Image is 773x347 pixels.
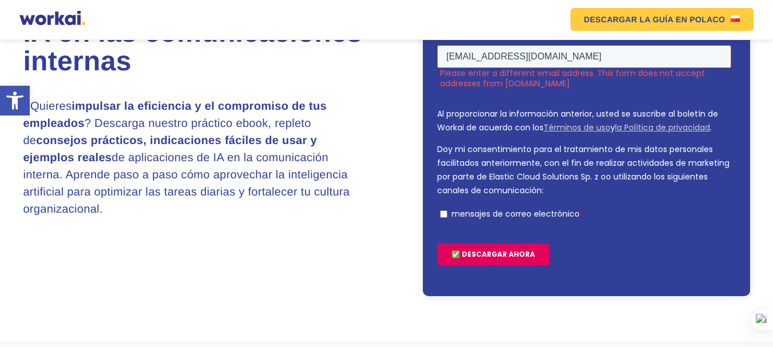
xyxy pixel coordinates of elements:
[731,15,740,22] img: bandera de Estados Unidos
[584,15,674,24] font: DESCARGAR LA GUÍA
[23,100,72,113] font: ¿Quieres
[676,15,725,24] font: EN POLACO
[23,134,317,164] font: consejos prácticos, indicaciones fáciles de usar y ejemplos reales
[23,151,350,216] font: de aplicaciones de IA en la comunicación interna. Aprende paso a paso cómo aprovechar la intelige...
[23,100,326,130] font: impulsar la eficiencia y el compromiso de tus empleados
[23,18,362,77] font: IA en las comunicaciones internas
[570,8,754,31] a: DESCARGAR LA GUÍAEN POLACObandera de Estados Unidos
[23,117,311,147] font: ? Descarga nuestro práctico ebook, repleto de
